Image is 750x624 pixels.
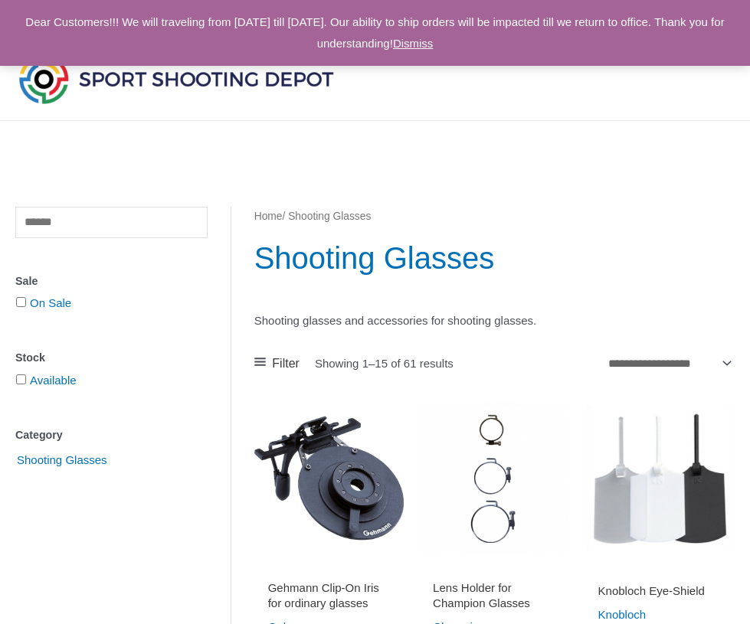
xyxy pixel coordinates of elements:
[603,352,734,375] select: Shop order
[598,583,720,599] h2: Knobloch Eye-Shield
[598,608,647,621] a: Knobloch
[268,580,390,610] h2: Gehmann Clip-On Iris for ordinary glasses
[15,51,337,107] img: Sport Shooting Depot
[598,562,720,580] iframe: Customer reviews powered by Trustpilot
[16,374,26,384] input: Available
[433,580,555,610] h2: Lens Holder for Champion Glasses
[15,447,109,473] span: Shooting Glasses
[15,270,208,292] div: Sale
[254,310,734,332] p: Shooting glasses and accessories for shooting glasses.
[272,352,300,375] span: Filter
[268,580,390,616] a: Gehmann Clip-On Iris for ordinary glasses
[30,296,71,309] a: On Sale
[254,403,404,553] img: Gehmann Clip-On Iris
[419,403,568,553] img: Lens Holder for Champion Glasses
[254,211,283,222] a: Home
[16,297,26,307] input: On Sale
[254,207,734,227] nav: Breadcrumb
[30,374,77,387] a: Available
[433,562,555,580] iframe: Customer reviews powered by Trustpilot
[254,237,734,279] h1: Shooting Glasses
[433,580,555,616] a: Lens Holder for Champion Glasses
[598,583,720,604] a: Knobloch Eye-Shield
[268,562,390,580] iframe: Customer reviews powered by Trustpilot
[15,347,208,369] div: Stock
[15,424,208,446] div: Category
[15,452,109,466] a: Shooting Glasses
[585,403,734,553] img: Knobloch Eye-Shield
[393,37,434,50] a: Dismiss
[315,358,454,369] p: Showing 1–15 of 61 results
[254,352,300,375] a: Filter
